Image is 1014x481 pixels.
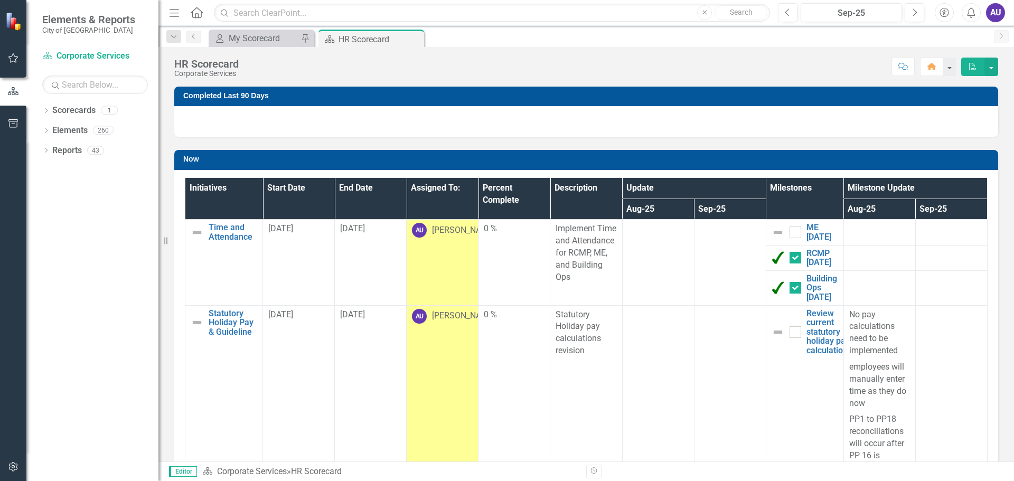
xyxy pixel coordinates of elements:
[730,8,753,16] span: Search
[843,220,915,245] td: Double-Click to Edit
[87,146,104,155] div: 43
[556,309,601,356] span: Statutory Holiday pay calculations revision
[185,220,263,305] td: Double-Click to Edit Right Click for Context Menu
[340,309,365,319] span: [DATE]
[214,4,770,22] input: Search ClearPoint...
[42,76,148,94] input: Search Below...
[291,466,342,476] div: HR Scorecard
[42,13,135,26] span: Elements & Reports
[806,309,852,355] a: Review current statutory holiday pay calculations
[772,326,784,338] img: Not Defined
[806,223,838,241] a: ME [DATE]
[772,226,784,239] img: Not Defined
[484,223,544,235] div: 0 %
[849,359,910,411] p: employees will manually enter time as they do now
[5,12,24,30] img: ClearPoint Strategy
[263,220,335,305] td: Double-Click to Edit
[986,3,1005,22] button: AU
[101,106,118,115] div: 1
[766,220,843,245] td: Double-Click to Edit Right Click for Context Menu
[478,220,550,305] td: Double-Click to Edit
[183,155,993,163] h3: Now
[169,466,197,477] span: Editor
[766,245,843,270] td: Double-Click to Edit Right Click for Context Menu
[432,224,495,237] div: [PERSON_NAME]
[174,58,239,70] div: HR Scorecard
[715,5,767,20] button: Search
[772,281,784,294] img: Completed
[174,70,239,78] div: Corporate Services
[340,223,365,233] span: [DATE]
[93,126,114,135] div: 260
[202,466,578,478] div: »
[806,274,838,302] a: Building Ops [DATE]
[211,32,298,45] a: My Scorecard
[412,309,427,324] div: AU
[915,220,987,245] td: Double-Click to Edit
[849,309,910,359] p: No pay calculations need to be implemented
[915,245,987,270] td: Double-Click to Edit
[268,223,293,233] span: [DATE]
[622,220,694,305] td: Double-Click to Edit
[52,105,96,117] a: Scorecards
[42,50,148,62] a: Corporate Services
[556,223,616,281] span: Implement Time and Attendance for RCMP, ME, and Building Ops
[191,316,203,329] img: Not Defined
[339,33,421,46] div: HR Scorecard
[484,309,544,321] div: 0 %
[806,249,838,267] a: RCMP [DATE]
[335,220,407,305] td: Double-Click to Edit
[843,270,915,305] td: Double-Click to Edit
[268,309,293,319] span: [DATE]
[550,220,622,305] td: Double-Click to Edit
[432,310,495,322] div: [PERSON_NAME]
[801,3,902,22] button: Sep-25
[209,223,257,241] a: Time and Attendance
[209,309,257,337] a: Statutory Holiday Pay & Guideline
[766,270,843,305] td: Double-Click to Edit Right Click for Context Menu
[229,32,298,45] div: My Scorecard
[915,270,987,305] td: Double-Click to Edit
[217,466,287,476] a: Corporate Services
[191,226,203,239] img: Not Defined
[694,220,766,305] td: Double-Click to Edit
[772,251,784,264] img: Completed
[804,7,898,20] div: Sep-25
[412,223,427,238] div: AU
[183,92,993,100] h3: Completed Last 90 Days
[407,220,478,305] td: Double-Click to Edit
[52,125,88,137] a: Elements
[42,26,135,34] small: City of [GEOGRAPHIC_DATA]
[52,145,82,157] a: Reports
[843,245,915,270] td: Double-Click to Edit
